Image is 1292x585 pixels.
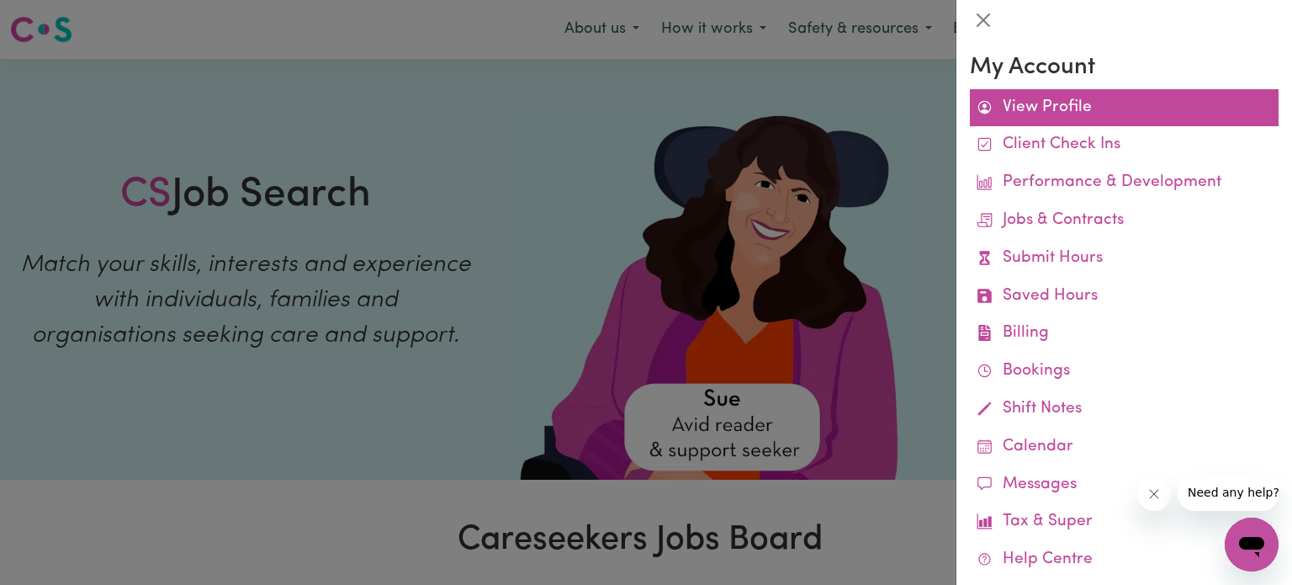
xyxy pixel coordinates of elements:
a: Client Check Ins [970,126,1279,164]
a: Saved Hours [970,278,1279,316]
a: Submit Hours [970,240,1279,278]
iframe: Message from company [1178,474,1279,511]
iframe: Button to launch messaging window [1225,518,1279,572]
a: Performance & Development [970,164,1279,202]
span: Need any help? [10,12,102,25]
a: Messages [970,466,1279,504]
button: Close [970,7,997,34]
a: Billing [970,315,1279,353]
a: Bookings [970,353,1279,391]
a: Calendar [970,428,1279,466]
a: Jobs & Contracts [970,202,1279,240]
a: Tax & Super [970,503,1279,541]
a: View Profile [970,89,1279,127]
a: Shift Notes [970,391,1279,428]
h3: My Account [970,54,1279,82]
a: Help Centre [970,541,1279,579]
iframe: Close message [1137,477,1171,511]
